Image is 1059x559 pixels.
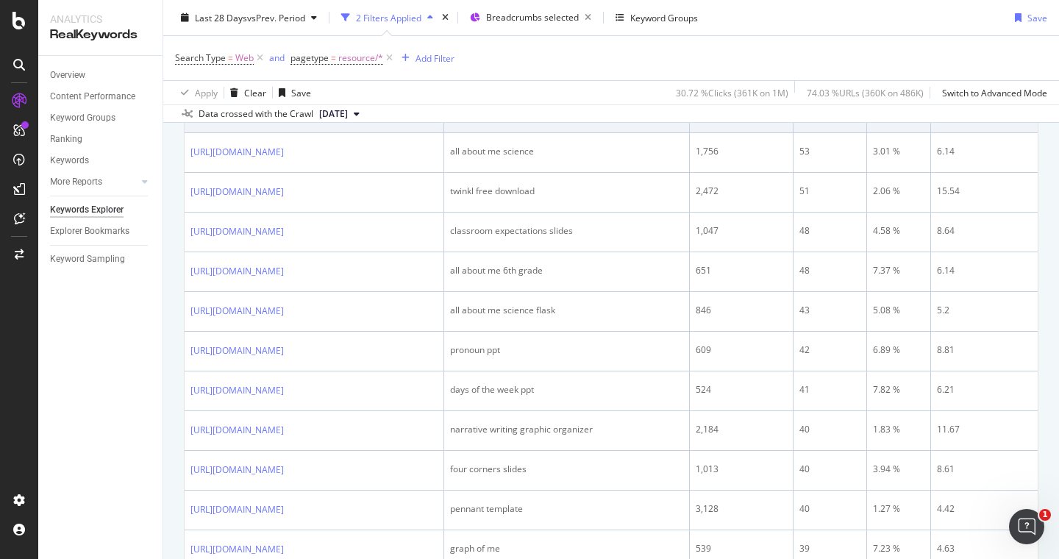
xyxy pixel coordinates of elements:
a: Overview [50,68,152,83]
div: 1,013 [696,463,787,476]
div: 40 [799,502,860,516]
div: 48 [799,224,860,238]
div: 15.54 [937,185,1032,198]
div: 1.27 % [873,502,924,516]
a: [URL][DOMAIN_NAME] [190,502,284,517]
span: = [228,51,233,64]
div: 48 [799,264,860,277]
div: More Reports [50,174,102,190]
a: [URL][DOMAIN_NAME] [190,185,284,199]
button: Keyword Groups [610,6,704,29]
button: Save [273,81,311,104]
div: 524 [696,383,787,396]
div: Keywords Explorer [50,202,124,218]
div: days of the week ppt [450,383,683,396]
div: pronoun ppt [450,343,683,357]
div: all about me science [450,145,683,158]
div: 3.94 % [873,463,924,476]
a: Keywords [50,153,152,168]
div: Explorer Bookmarks [50,224,129,239]
div: 6.89 % [873,343,924,357]
span: Last 28 Days [195,11,247,24]
button: Breadcrumbs selected [464,6,597,29]
div: 30.72 % Clicks ( 361K on 1M ) [676,86,788,99]
div: 3,128 [696,502,787,516]
div: 7.23 % [873,542,924,555]
div: 40 [799,463,860,476]
div: 2,472 [696,185,787,198]
a: Keyword Groups [50,110,152,126]
span: 1 [1039,509,1051,521]
div: Clear [244,86,266,99]
div: classroom expectations slides [450,224,683,238]
div: 51 [799,185,860,198]
div: 651 [696,264,787,277]
div: 40 [799,423,860,436]
div: 74.03 % URLs ( 360K on 486K ) [807,86,924,99]
div: Content Performance [50,89,135,104]
span: pagetype [290,51,329,64]
a: [URL][DOMAIN_NAME] [190,383,284,398]
div: 1,047 [696,224,787,238]
div: Save [1027,11,1047,24]
div: Apply [195,86,218,99]
div: Keyword Groups [50,110,115,126]
span: 2025 Aug. 8th [319,107,348,121]
span: resource/* [338,48,383,68]
div: 11.67 [937,423,1032,436]
a: [URL][DOMAIN_NAME] [190,463,284,477]
div: all about me 6th grade [450,264,683,277]
a: [URL][DOMAIN_NAME] [190,304,284,318]
a: [URL][DOMAIN_NAME] [190,542,284,557]
div: 4.58 % [873,224,924,238]
a: Explorer Bookmarks [50,224,152,239]
div: 8.64 [937,224,1032,238]
span: vs Prev. Period [247,11,305,24]
a: More Reports [50,174,138,190]
div: 53 [799,145,860,158]
span: = [331,51,336,64]
a: Content Performance [50,89,152,104]
div: 1.83 % [873,423,924,436]
div: 42 [799,343,860,357]
a: Keyword Sampling [50,252,152,267]
div: 7.82 % [873,383,924,396]
button: Save [1009,6,1047,29]
div: 43 [799,304,860,317]
div: 7.37 % [873,264,924,277]
button: and [269,51,285,65]
div: Add Filter [416,51,454,64]
div: RealKeywords [50,26,151,43]
button: Last 28 DaysvsPrev. Period [175,6,323,29]
div: twinkl free download [450,185,683,198]
button: Add Filter [396,49,454,67]
div: 2.06 % [873,185,924,198]
div: 41 [799,383,860,396]
div: Keyword Sampling [50,252,125,267]
div: 1,756 [696,145,787,158]
div: 39 [799,542,860,555]
a: Ranking [50,132,152,147]
div: graph of me [450,542,683,555]
div: 846 [696,304,787,317]
span: Breadcrumbs selected [486,11,579,24]
div: and [269,51,285,64]
div: Analytics [50,12,151,26]
div: 3.01 % [873,145,924,158]
a: [URL][DOMAIN_NAME] [190,224,284,239]
div: pennant template [450,502,683,516]
button: Switch to Advanced Mode [936,81,1047,104]
button: Apply [175,81,218,104]
div: times [439,10,452,25]
a: [URL][DOMAIN_NAME] [190,145,284,160]
a: [URL][DOMAIN_NAME] [190,343,284,358]
div: Keywords [50,153,89,168]
span: Web [235,48,254,68]
div: 609 [696,343,787,357]
div: Ranking [50,132,82,147]
div: Data crossed with the Crawl [199,107,313,121]
span: Search Type [175,51,226,64]
div: narrative writing graphic organizer [450,423,683,436]
a: Keywords Explorer [50,202,152,218]
div: Overview [50,68,85,83]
